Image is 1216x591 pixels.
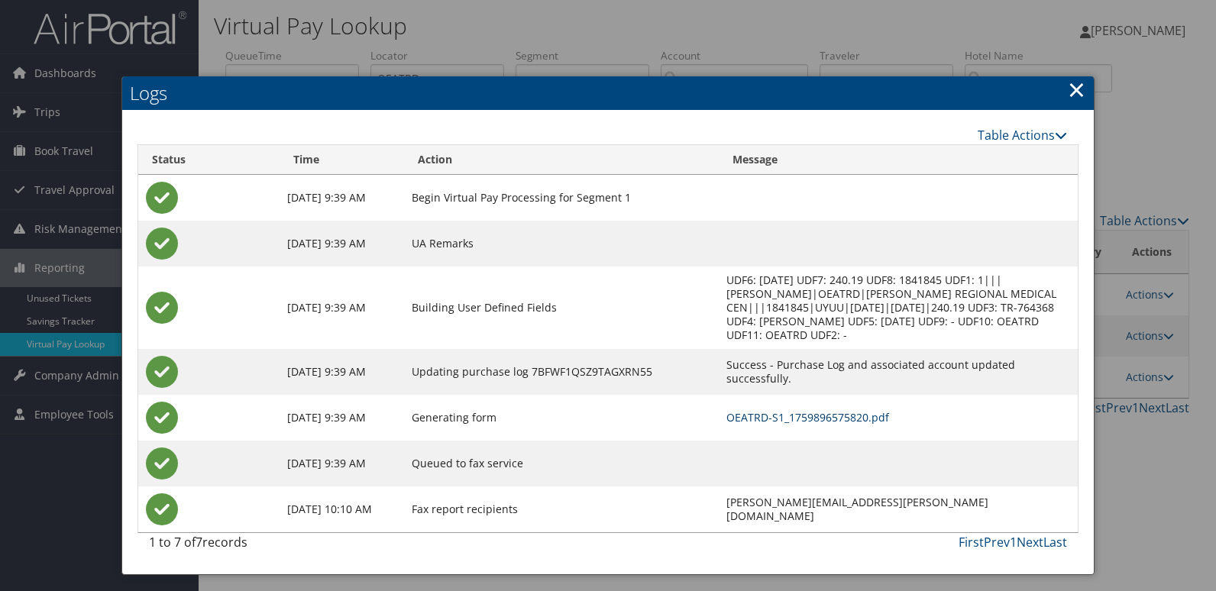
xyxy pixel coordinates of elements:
[719,266,1078,349] td: UDF6: [DATE] UDF7: 240.19 UDF8: 1841845 UDF1: 1|||[PERSON_NAME]|OEATRD|[PERSON_NAME] REGIONAL MED...
[280,145,403,175] th: Time: activate to sort column ascending
[404,486,719,532] td: Fax report recipients
[719,486,1078,532] td: [PERSON_NAME][EMAIL_ADDRESS][PERSON_NAME][DOMAIN_NAME]
[280,221,403,266] td: [DATE] 9:39 AM
[404,395,719,441] td: Generating form
[196,534,202,551] span: 7
[149,533,361,559] div: 1 to 7 of records
[404,349,719,395] td: Updating purchase log 7BFWF1QSZ9TAGXRN55
[404,175,719,221] td: Begin Virtual Pay Processing for Segment 1
[719,145,1078,175] th: Message: activate to sort column ascending
[280,266,403,349] td: [DATE] 9:39 AM
[280,349,403,395] td: [DATE] 9:39 AM
[1010,534,1017,551] a: 1
[726,410,889,425] a: OEATRD-S1_1759896575820.pdf
[1017,534,1043,551] a: Next
[280,441,403,486] td: [DATE] 9:39 AM
[122,76,1094,110] h2: Logs
[719,349,1078,395] td: Success - Purchase Log and associated account updated successfully.
[280,395,403,441] td: [DATE] 9:39 AM
[404,441,719,486] td: Queued to fax service
[978,127,1067,144] a: Table Actions
[404,145,719,175] th: Action: activate to sort column ascending
[1068,74,1085,105] a: Close
[280,486,403,532] td: [DATE] 10:10 AM
[1043,534,1067,551] a: Last
[404,266,719,349] td: Building User Defined Fields
[280,175,403,221] td: [DATE] 9:39 AM
[959,534,984,551] a: First
[984,534,1010,551] a: Prev
[404,221,719,266] td: UA Remarks
[138,145,280,175] th: Status: activate to sort column ascending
